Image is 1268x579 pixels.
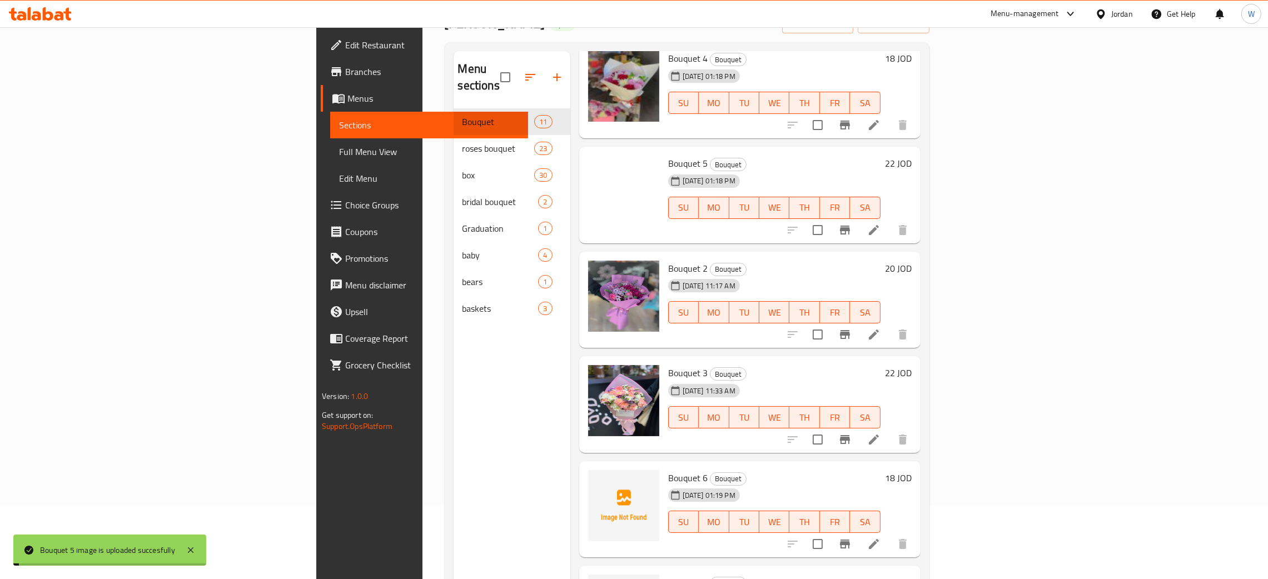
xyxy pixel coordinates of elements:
[535,170,551,181] span: 30
[703,410,724,426] span: MO
[734,514,755,530] span: TU
[729,301,759,323] button: TU
[321,245,528,272] a: Promotions
[854,199,876,216] span: SA
[867,223,881,237] a: Edit menu item
[321,218,528,245] a: Coupons
[820,406,850,428] button: FR
[764,95,785,111] span: WE
[463,142,535,155] div: roses bouquet
[668,260,708,277] span: Bouquet 2
[321,58,528,85] a: Branches
[789,92,819,114] button: TH
[454,242,570,268] div: baby4
[889,426,916,453] button: delete
[806,532,829,556] span: Select to update
[463,115,535,128] span: Bouquet
[703,514,724,530] span: MO
[729,511,759,533] button: TU
[454,135,570,162] div: roses bouquet23
[759,301,789,323] button: WE
[321,272,528,298] a: Menu disclaimer
[345,332,519,345] span: Coverage Report
[463,195,539,208] span: bridal bouquet
[820,197,850,219] button: FR
[794,305,815,321] span: TH
[463,275,539,288] span: bears
[668,50,708,67] span: Bouquet 4
[759,92,789,114] button: WE
[703,95,724,111] span: MO
[885,365,912,381] h6: 22 JOD
[538,248,552,262] div: items
[889,217,916,243] button: delete
[321,85,528,112] a: Menus
[850,511,880,533] button: SA
[539,303,551,314] span: 3
[454,215,570,242] div: Graduation1
[339,118,519,132] span: Sections
[820,92,850,114] button: FR
[345,65,519,78] span: Branches
[463,168,535,182] div: box
[538,275,552,288] div: items
[588,365,659,436] img: Bouquet 3
[454,108,570,135] div: Bouquet11
[534,168,552,182] div: items
[588,261,659,332] img: Bouquet 2
[330,138,528,165] a: Full Menu View
[764,514,785,530] span: WE
[339,172,519,185] span: Edit Menu
[40,544,175,556] div: Bouquet 5 image is uploaded succesfully
[710,368,746,381] span: Bouquet
[710,263,746,276] span: Bouquet
[699,511,729,533] button: MO
[885,51,912,66] h6: 18 JOD
[668,406,699,428] button: SU
[759,511,789,533] button: WE
[1111,8,1133,20] div: Jordan
[734,95,755,111] span: TU
[1248,8,1255,20] span: W
[345,305,519,318] span: Upsell
[454,162,570,188] div: box30
[854,305,876,321] span: SA
[710,158,747,171] div: Bouquet
[850,197,880,219] button: SA
[463,302,539,315] div: baskets
[854,95,876,111] span: SA
[759,197,789,219] button: WE
[824,514,846,530] span: FR
[673,95,694,111] span: SU
[789,511,819,533] button: TH
[794,95,815,111] span: TH
[759,406,789,428] button: WE
[832,217,858,243] button: Branch-specific-item
[789,301,819,323] button: TH
[668,470,708,486] span: Bouquet 6
[820,301,850,323] button: FR
[832,531,858,557] button: Branch-specific-item
[588,470,659,541] img: Bouquet 6
[820,511,850,533] button: FR
[339,145,519,158] span: Full Menu View
[699,92,729,114] button: MO
[345,198,519,212] span: Choice Groups
[668,301,699,323] button: SU
[321,32,528,58] a: Edit Restaurant
[764,305,785,321] span: WE
[703,305,724,321] span: MO
[710,53,747,66] div: Bouquet
[850,92,880,114] button: SA
[321,192,528,218] a: Choice Groups
[345,225,519,238] span: Coupons
[710,472,746,485] span: Bouquet
[535,117,551,127] span: 11
[330,165,528,192] a: Edit Menu
[867,118,881,132] a: Edit menu item
[517,64,544,91] span: Sort sections
[351,389,368,403] span: 1.0.0
[668,92,699,114] button: SU
[806,323,829,346] span: Select to update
